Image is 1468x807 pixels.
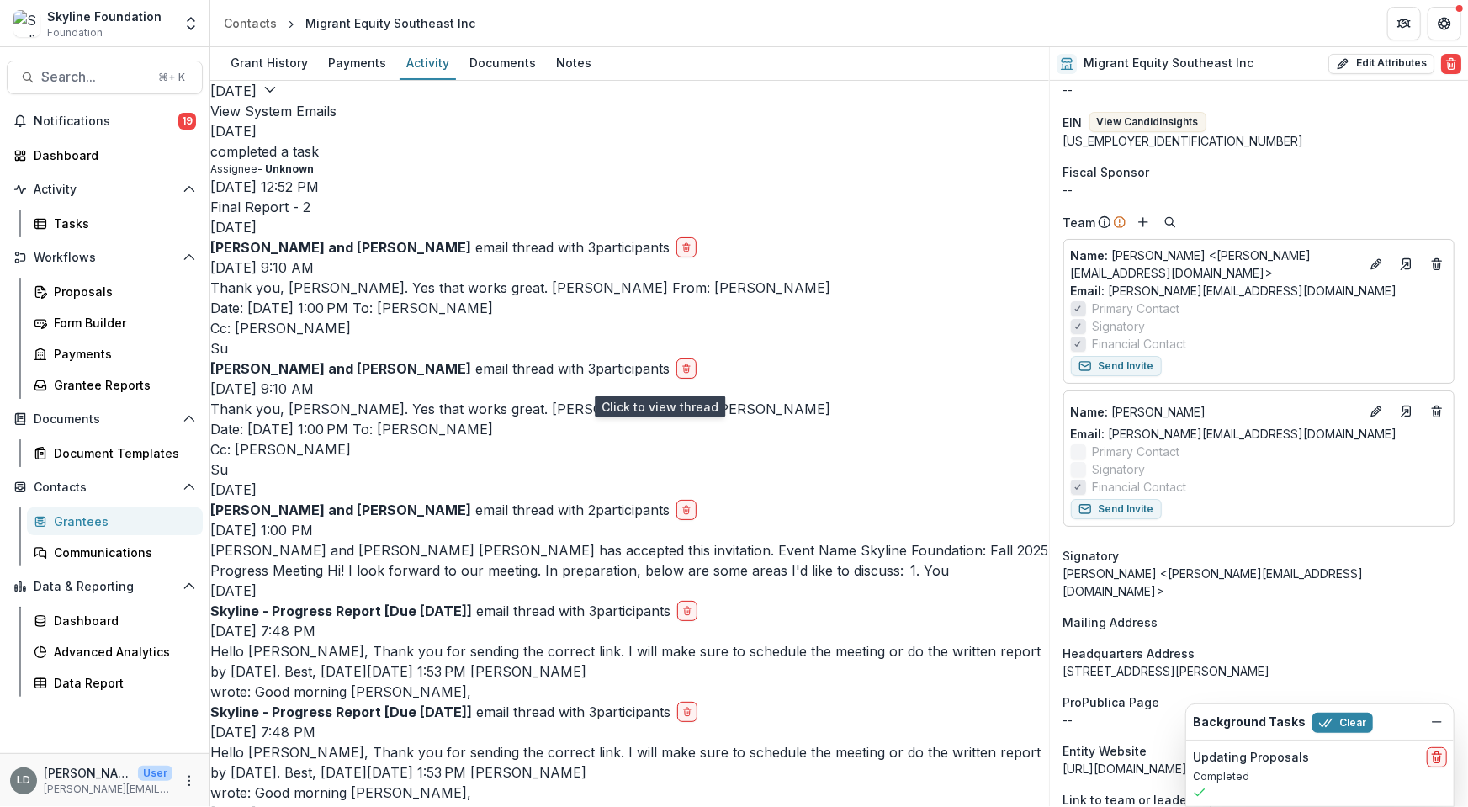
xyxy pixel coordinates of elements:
button: Dismiss [1427,712,1447,732]
h2: [DATE] [210,217,1049,237]
a: Documents [463,47,543,80]
span: Primary Contact [1093,443,1180,460]
button: More [179,771,199,791]
button: Search [1160,212,1180,232]
button: Partners [1387,7,1421,40]
a: Dashboard [7,141,203,169]
div: Su [210,338,1049,358]
div: Tasks [54,215,189,232]
span: Signatory [1093,460,1146,478]
p: Thank you, [PERSON_NAME]. Yes that works great. [PERSON_NAME] From: [PERSON_NAME] [210,278,1049,358]
button: Deletes [1427,254,1447,274]
a: Document Templates [27,439,203,467]
div: [PERSON_NAME] <[PERSON_NAME][EMAIL_ADDRESS][DOMAIN_NAME]> [1063,565,1455,600]
nav: breadcrumb [217,11,482,35]
div: Notes [549,50,598,75]
div: Documents [463,50,543,75]
h2: [DATE] [210,480,1049,500]
div: wrote: Good morning [PERSON_NAME], [210,783,1049,803]
div: Proposals [54,283,189,300]
p: [DATE] 7:48 PM [210,722,1049,742]
div: [URL][DOMAIN_NAME] [1063,760,1455,778]
button: delete-button [676,237,697,257]
strong: Unknown [265,162,314,175]
strong: Skyline - Progress Report [Due [DATE]] [210,703,472,720]
a: Go to contact [1393,251,1420,278]
button: View System Emails [210,101,337,121]
p: [DATE] 9:10 AM [210,379,1049,399]
span: Primary Contact [1093,300,1180,317]
h2: [DATE] [210,581,1049,601]
p: [DATE] 12:52 PM [210,177,1049,197]
span: Entity Website [1063,742,1147,760]
span: Financial Contact [1093,478,1187,496]
a: Email: [PERSON_NAME][EMAIL_ADDRESS][DOMAIN_NAME] [1071,425,1397,443]
button: [DATE] [210,81,277,101]
div: Grantee Reports [54,376,189,394]
div: Form Builder [54,314,189,332]
h2: Migrant Equity Southeast Inc [1084,56,1253,71]
a: Name: [PERSON_NAME] <[PERSON_NAME][EMAIL_ADDRESS][DOMAIN_NAME]> [1071,247,1359,282]
a: Payments [321,47,393,80]
a: Form Builder [27,309,203,337]
div: Date: [DATE] 1:00 PM To: [PERSON_NAME] [210,298,1049,358]
div: Activity [400,50,456,75]
span: Signatory [1063,547,1120,565]
span: Workflows [34,251,176,265]
div: Date: [DATE] 1:00 PM To: [PERSON_NAME] [210,419,1049,480]
div: Contacts [224,14,277,32]
p: [PERSON_NAME] <[PERSON_NAME][EMAIL_ADDRESS][DOMAIN_NAME]> [1071,247,1359,282]
p: -- [1063,81,1455,98]
div: Skyline Foundation [47,8,162,25]
a: Name: [PERSON_NAME] [1071,403,1359,421]
button: delete-button [676,500,697,520]
button: Open Activity [7,176,203,203]
div: Advanced Analytics [54,643,189,661]
p: email thread with 3 participants [210,601,670,621]
span: Financial Contact [1093,335,1187,353]
a: Tasks [27,210,203,237]
a: Communications [27,539,203,566]
div: Dashboard [54,612,189,629]
a: Contacts [217,11,284,35]
p: Thank you, [PERSON_NAME]. Yes that works great. [PERSON_NAME] From: [PERSON_NAME] [210,399,1049,480]
p: [DATE] 9:10 AM [210,257,1049,278]
button: Send Invite [1071,499,1162,519]
p: Completed [1193,769,1447,784]
p: completed a task [210,141,1049,162]
button: Clear [1312,713,1373,733]
p: Team [1063,214,1096,231]
p: [DATE] 7:48 PM [210,621,1049,641]
span: Email: [1071,427,1105,441]
a: Proposals [27,278,203,305]
button: Edit [1366,401,1386,422]
p: Assignee- [210,162,1049,177]
p: [PERSON_NAME] [44,764,131,782]
p: Hello [PERSON_NAME], Thank you for sending the correct link. I will make sure to schedule the mee... [210,742,1049,803]
strong: Skyline - Progress Report [Due [DATE]] [210,603,472,619]
span: Documents [34,412,176,427]
button: Send Invite [1071,356,1162,376]
strong: [PERSON_NAME] and [PERSON_NAME] [210,502,471,518]
div: Cc: [PERSON_NAME] [210,439,1049,480]
div: Data Report [54,674,189,692]
span: Fiscal Sponsor [1063,163,1150,181]
strong: [PERSON_NAME] and [PERSON_NAME] [210,239,471,256]
div: Communications [54,544,189,561]
p: email thread with 2 participants [210,500,670,520]
button: Add [1133,212,1153,232]
p: Hello [PERSON_NAME], Thank you for sending the correct link. I will make sure to schedule the mee... [210,641,1049,702]
div: wrote: Good morning [PERSON_NAME], [210,682,1049,702]
button: Open Data & Reporting [7,573,203,600]
button: Get Help [1428,7,1461,40]
button: Open entity switcher [179,7,203,40]
button: Open Documents [7,406,203,433]
div: [US_EMPLOYER_IDENTIFICATION_NUMBER] [1063,132,1455,150]
div: [STREET_ADDRESS][PERSON_NAME] [1063,662,1455,680]
a: Notes [549,47,598,80]
span: Email: [1071,284,1105,298]
p: email thread with 3 participants [210,237,670,257]
p: [PERSON_NAME][EMAIL_ADDRESS][DOMAIN_NAME] [44,782,172,797]
a: Email: [PERSON_NAME][EMAIL_ADDRESS][DOMAIN_NAME] [1071,282,1397,300]
button: Notifications19 [7,108,203,135]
